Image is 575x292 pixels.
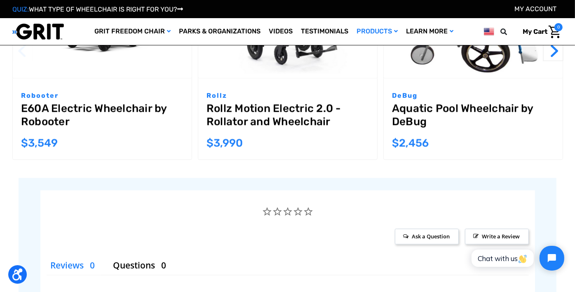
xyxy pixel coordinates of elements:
li: Questions [109,257,173,275]
a: Rollz Motion Electric 2.0 - Rollator and Wheelchair,$3,990.00 [207,102,369,132]
span: QUIZ: [12,5,29,13]
p: DeBug [392,91,554,101]
p: Rollz [207,91,369,101]
input: Search [504,23,516,40]
button: Go to slide 2 of 2 [12,41,33,61]
span: Write a Review [465,229,529,245]
span: 0 [554,23,563,31]
a: Parks & Organizations [175,18,265,45]
a: GRIT Freedom Chair [90,18,175,45]
span: $2,456 [392,137,429,150]
button: Go to slide 2 of 2 [543,41,563,61]
li: Reviews [47,257,101,275]
span: Ask a Question [395,229,459,245]
a: Aquatic Pool Wheelchair by DeBug,$2,456.00 [392,102,554,132]
p: Robooter [21,91,183,101]
a: Account [514,5,556,13]
a: Testimonials [297,18,352,45]
a: E60A Electric Wheelchair by Robooter,$3,549.00 [21,102,183,132]
span: $3,990 [207,137,243,150]
img: GRIT All-Terrain Wheelchair and Mobility Equipment [12,23,64,40]
img: us.png [484,26,494,37]
span: $3,549 [21,137,58,150]
img: Cart [549,26,561,38]
span: My Cart [523,28,547,35]
a: Cart with 0 items [516,23,563,40]
a: Products [352,18,402,45]
a: Learn More [402,18,458,45]
iframe: Tidio Chat [462,239,571,278]
a: QUIZ:WHAT TYPE OF WHEELCHAIR IS RIGHT FOR YOU? [12,5,183,13]
a: Videos [265,18,297,45]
